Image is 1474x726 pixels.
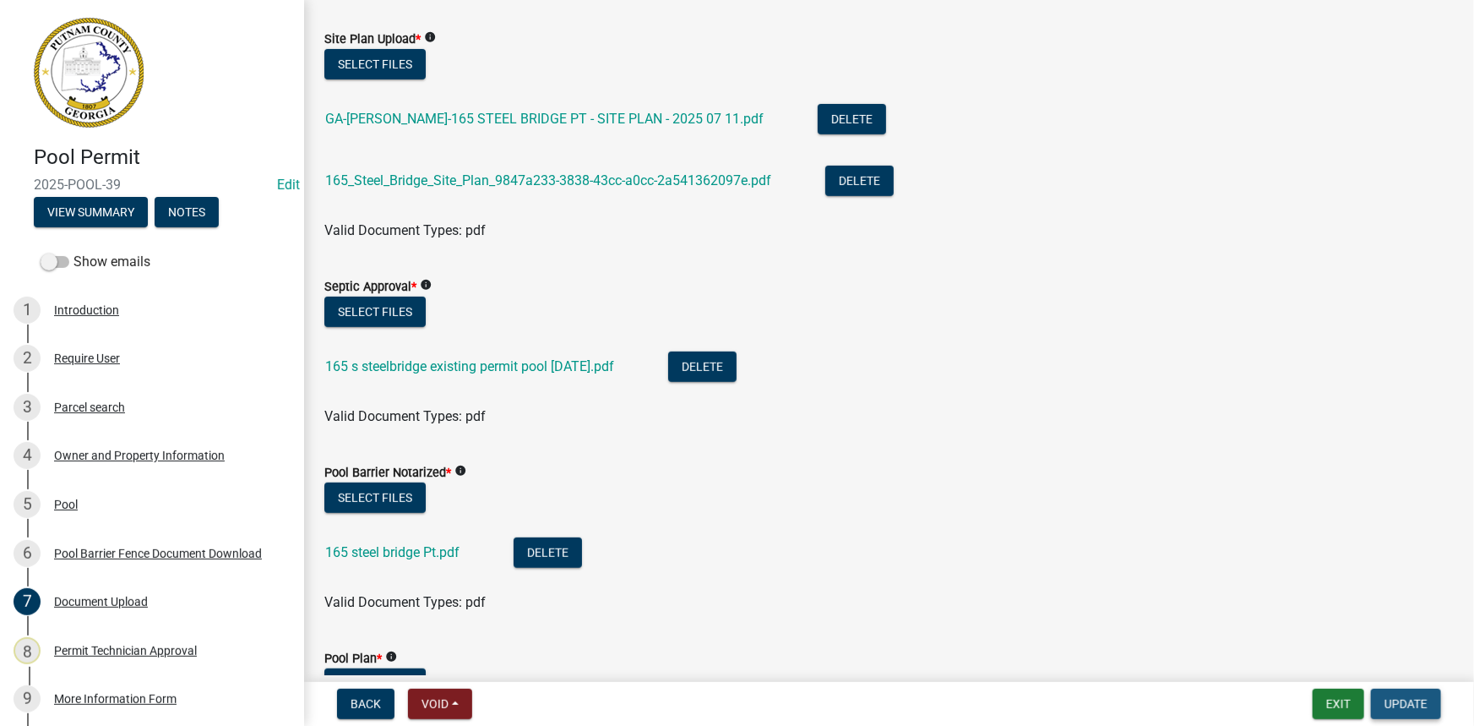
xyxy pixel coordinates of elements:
div: Document Upload [54,596,148,608]
span: Update [1384,697,1428,711]
a: 165 s steelbridge existing permit pool [DATE].pdf [325,358,614,374]
div: 9 [14,685,41,712]
label: Pool Barrier Notarized [324,467,451,479]
span: Valid Document Types: pdf [324,594,486,610]
div: 4 [14,442,41,469]
div: 5 [14,491,41,518]
button: Delete [668,352,737,382]
button: Select files [324,297,426,327]
div: 8 [14,637,41,664]
div: More Information Form [54,693,177,705]
div: Pool Barrier Fence Document Download [54,548,262,560]
button: View Summary [34,197,148,227]
wm-modal-confirm: Delete Document [668,360,737,376]
div: 2 [14,345,41,372]
button: Update [1371,689,1441,719]
label: Show emails [41,252,150,272]
label: Site Plan Upload [324,34,421,46]
div: 6 [14,540,41,567]
span: 2025-POOL-39 [34,177,270,193]
span: Valid Document Types: pdf [324,222,486,238]
h4: Pool Permit [34,145,291,170]
button: Back [337,689,394,719]
i: info [424,31,436,43]
i: info [420,279,432,291]
wm-modal-confirm: Summary [34,206,148,220]
div: 1 [14,297,41,324]
img: Putnam County, Georgia [34,18,144,128]
wm-modal-confirm: Notes [155,206,219,220]
a: 165_Steel_Bridge_Site_Plan_9847a233-3838-43cc-a0cc-2a541362097e.pdf [325,172,771,188]
div: Owner and Property Information [54,450,225,461]
button: Delete [818,104,886,134]
button: Notes [155,197,219,227]
i: info [454,465,466,477]
label: Septic Approval [324,281,416,293]
a: 165 steel bridge Pt.pdf [325,544,460,560]
button: Select files [324,483,426,513]
button: Select files [324,669,426,699]
button: Delete [514,538,582,568]
div: Permit Technician Approval [54,645,197,657]
a: Edit [277,177,300,193]
wm-modal-confirm: Delete Document [825,174,894,190]
i: info [385,651,397,663]
wm-modal-confirm: Delete Document [818,112,886,128]
button: Select files [324,49,426,79]
wm-modal-confirm: Delete Document [514,546,582,562]
button: Void [408,689,472,719]
button: Exit [1313,689,1364,719]
a: GA-[PERSON_NAME]-165 STEEL BRIDGE PT - SITE PLAN - 2025 07 11.pdf [325,111,764,127]
label: Pool Plan [324,653,382,665]
button: Delete [825,166,894,196]
span: Back [351,697,381,711]
div: Pool [54,499,78,510]
span: Valid Document Types: pdf [324,408,486,424]
div: Parcel search [54,401,125,413]
span: Void [422,697,449,711]
div: Introduction [54,304,119,316]
wm-modal-confirm: Edit Application Number [277,177,300,193]
div: 7 [14,588,41,615]
div: 3 [14,394,41,421]
div: Require User [54,352,120,364]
